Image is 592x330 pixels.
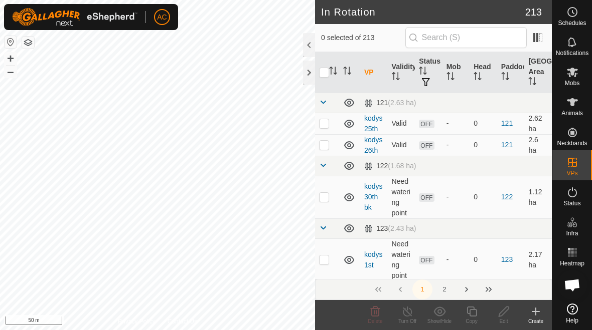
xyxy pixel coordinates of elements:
td: 1.12 ha [524,176,552,218]
span: AC [157,12,167,23]
span: 213 [525,5,542,20]
span: OFF [419,120,434,128]
span: Status [563,200,580,206]
td: 2.6 ha [524,134,552,156]
h2: In Rotation [321,6,525,18]
td: Need watering point [388,238,415,281]
div: Turn Off [391,317,423,325]
button: Map Layers [22,37,34,49]
a: Privacy Policy [118,317,156,326]
span: 0 selected of 213 [321,33,405,43]
p-sorticon: Activate to sort [528,79,536,87]
p-sorticon: Activate to sort [447,74,455,82]
span: VPs [566,170,577,176]
span: OFF [419,193,434,202]
button: 2 [434,279,455,299]
td: Need watering point [388,176,415,218]
input: Search (S) [405,27,527,48]
td: 0 [470,238,497,281]
td: 0 [470,176,497,218]
p-sorticon: Activate to sort [419,68,427,76]
td: 2.17 ha [524,238,552,281]
th: Validity [388,52,415,93]
span: OFF [419,256,434,264]
div: - [447,140,466,150]
button: Next Page [457,279,477,299]
div: Edit [488,317,520,325]
a: 123 [501,255,513,263]
span: Animals [561,110,583,116]
button: Last Page [479,279,499,299]
button: + [5,53,17,65]
th: [GEOGRAPHIC_DATA] Area [524,52,552,93]
button: 1 [412,279,432,299]
span: Mobs [565,80,579,86]
th: VP [360,52,388,93]
td: Valid [388,134,415,156]
a: Contact Us [168,317,197,326]
a: kodys 25th [364,114,383,133]
div: - [447,254,466,265]
span: Schedules [558,20,586,26]
a: kodys 1st [364,250,383,269]
span: Help [566,317,578,323]
th: Paddock [497,52,525,93]
div: Create [520,317,552,325]
a: 121 [501,119,513,127]
span: (1.68 ha) [388,162,416,170]
div: - [447,118,466,129]
span: Infra [566,230,578,236]
img: Gallagher Logo [12,8,137,26]
td: 0 [470,113,497,134]
th: Mob [442,52,470,93]
p-sorticon: Activate to sort [501,74,509,82]
p-sorticon: Activate to sort [329,68,337,76]
div: Open chat [557,270,587,300]
a: 122 [501,193,513,201]
td: 0 [470,134,497,156]
div: Show/Hide [423,317,456,325]
a: 121 [501,141,513,149]
span: Heatmap [560,260,584,266]
td: Valid [388,113,415,134]
span: (2.43 ha) [388,224,416,232]
span: Delete [368,318,383,324]
div: 121 [364,99,416,107]
th: Head [470,52,497,93]
p-sorticon: Activate to sort [392,74,400,82]
span: Neckbands [557,140,587,146]
a: kodys 26th [364,136,383,154]
span: OFF [419,141,434,150]
div: - [447,192,466,202]
button: – [5,66,17,78]
span: (2.63 ha) [388,99,416,107]
button: Reset Map [5,36,17,48]
p-sorticon: Activate to sort [474,74,482,82]
a: Help [552,299,592,327]
p-sorticon: Activate to sort [343,68,351,76]
a: kodys 30th bk [364,182,383,211]
th: Status [415,52,442,93]
div: 123 [364,224,416,233]
span: Notifications [556,50,588,56]
div: 122 [364,162,416,170]
td: 2.62 ha [524,113,552,134]
div: Copy [456,317,488,325]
